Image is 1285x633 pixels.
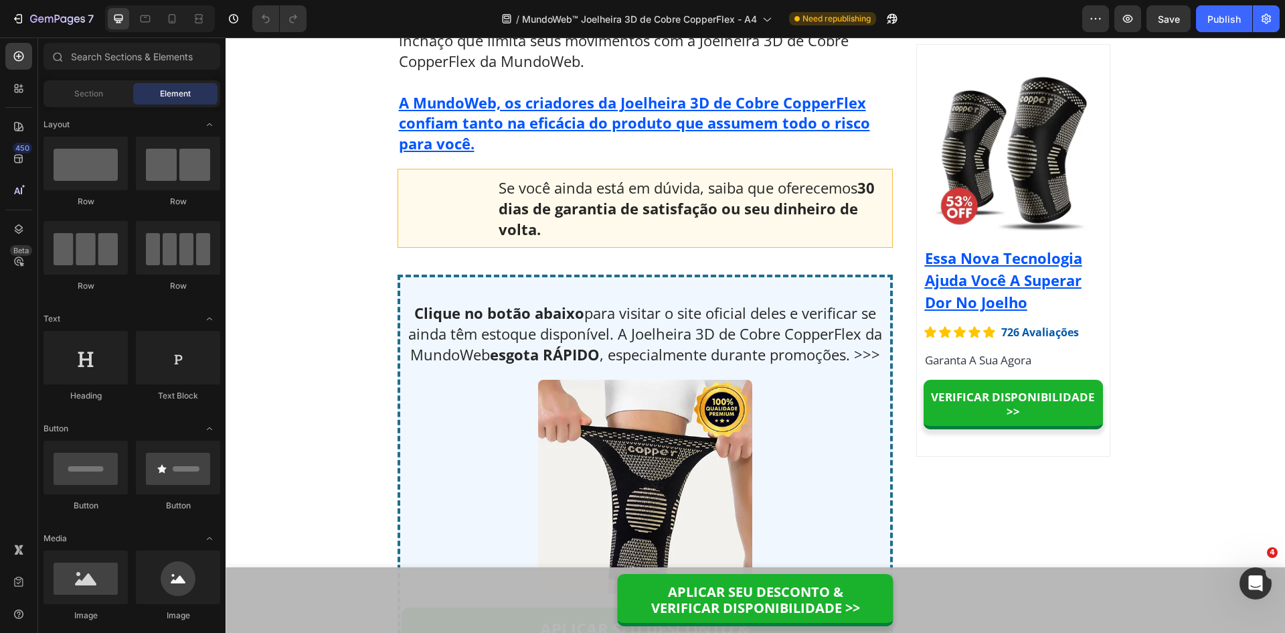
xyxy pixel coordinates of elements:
span: Text [44,313,60,325]
a: Essa Nova Tecnologia Ajuda Você A Superar Dor No Joelho [699,210,857,275]
p: para visitar o site oficial deles e verificar se ainda têm estoque disponível. A Joelheira 3D de ... [177,265,662,327]
div: Row [136,196,220,208]
a: VERIFICAR DISPONIBILIDADE >> [698,342,877,392]
button: Publish [1196,5,1252,32]
iframe: Intercom live chat [1239,567,1272,600]
span: Element [160,88,191,100]
span: Toggle open [199,308,220,330]
div: Row [136,280,220,292]
button: Save [1146,5,1191,32]
span: Toggle open [199,528,220,549]
iframe: Design area [226,38,1285,633]
div: 450 [13,143,32,153]
span: / [516,12,519,26]
p: Garanta A Sua Agora [699,314,876,332]
span: 4 [1267,547,1278,558]
span: Media [44,533,67,545]
span: Save [1158,13,1180,25]
span: Layout [44,119,70,131]
p: APLICAR SEU DESCONTO & VERIFICAR DISPONIBILIDADE >> [426,547,634,579]
strong: Clique no botão abaixo [189,265,359,285]
span: MundoWeb™ Joelheira 3D de Cobre CopperFlex - A4 [522,12,757,26]
div: Image [44,610,128,622]
span: Need republishing [802,13,871,25]
input: Search Sections & Elements [44,43,220,70]
p: Se você ainda está em dúvida, saiba que oferecemos [273,140,655,202]
div: Heading [44,390,128,402]
img: gempages_463923879945962577-7d019123-a762-4a21-a0b7-fe1bb17c5bf8.webp [313,342,527,557]
div: Publish [1207,12,1241,26]
span: Button [44,423,68,435]
div: Text Block [136,390,220,402]
img: gempages_463923879945962577-28e294fb-a7a7-4b68-bb1a-3d172b0327cf.webp [707,34,868,195]
strong: 30 dias de garantia de satisfação ou seu dinheiro de volta. [273,140,649,202]
span: Toggle open [199,114,220,135]
div: Undo/Redo [252,5,307,32]
p: VERIFICAR DISPONIBILIDADE >> [698,352,877,382]
div: Image [136,610,220,622]
p: 7 [88,11,94,27]
a: A MundoWeb, os criadores da Joelheira 3D de Cobre CopperFlex confiam tanto na eficácia do produto... [173,55,645,117]
div: Button [44,500,128,512]
button: 7 [5,5,100,32]
div: Row [44,196,128,208]
div: Row [44,280,128,292]
a: APLICAR SEU DESCONTO &VERIFICAR DISPONIBILIDADE >> [392,537,668,589]
span: Section [74,88,103,100]
div: Button [136,500,220,512]
div: Beta [10,245,32,256]
strong: 726 Avaliações [776,287,853,302]
span: Toggle open [199,418,220,439]
strong: esgota RÁPIDO [264,307,374,327]
img: gempages_463923879945962577-d23833d5-bb10-4966-91be-eb5331185bad.webp [183,140,250,202]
